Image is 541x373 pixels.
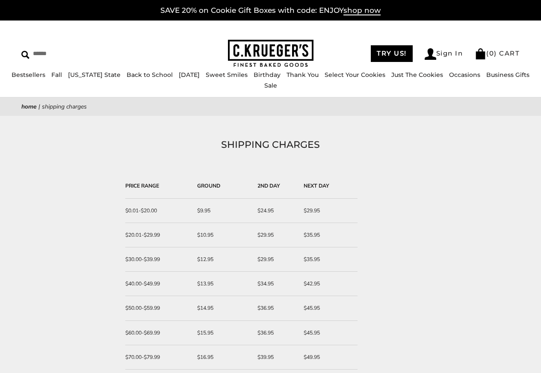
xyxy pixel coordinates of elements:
td: $29.95 [253,247,299,272]
nav: breadcrumbs [21,102,520,112]
td: $34.95 [253,272,299,296]
img: C.KRUEGER'S [228,40,313,68]
a: [US_STATE] State [68,71,121,79]
a: Home [21,103,37,111]
td: $60.00-$69.99 [125,321,193,345]
a: Business Gifts [486,71,529,79]
span: $20.01-$29.99 [125,232,160,238]
td: $40.00-$49.99 [125,272,193,296]
td: $45.95 [299,296,358,320]
td: $49.95 [299,345,358,370]
strong: PRICE RANGE [125,182,159,189]
a: Just The Cookies [391,71,443,79]
td: $29.95 [299,199,358,223]
a: Sale [264,82,277,89]
img: Search [21,51,30,59]
td: $13.95 [193,272,253,296]
td: $45.95 [299,321,358,345]
td: $50.00-$59.99 [125,296,193,320]
div: $30.00-$39.99 [125,255,189,264]
td: $36.95 [253,296,299,320]
td: $29.95 [253,223,299,247]
img: Bag [475,48,486,59]
a: Sign In [425,48,463,60]
a: Birthday [254,71,281,79]
strong: 2ND DAY [257,182,280,189]
td: $14.95 [193,296,253,320]
td: $42.95 [299,272,358,296]
td: $24.95 [253,199,299,223]
td: $10.95 [193,223,253,247]
a: Fall [51,71,62,79]
a: SAVE 20% on Cookie Gift Boxes with code: ENJOYshop now [160,6,381,15]
td: $16.95 [193,345,253,370]
span: shop now [343,6,381,15]
span: | [38,103,40,111]
td: $35.95 [299,247,358,272]
h1: SHIPPING CHARGES [34,137,507,153]
a: TRY US! [371,45,413,62]
a: Thank You [287,71,319,79]
a: (0) CART [475,49,520,57]
td: $9.95 [193,199,253,223]
td: $12.95 [193,247,253,272]
img: Account [425,48,436,60]
a: Occasions [449,71,480,79]
td: $39.95 [253,345,299,370]
a: Back to School [127,71,173,79]
input: Search [21,47,136,60]
strong: NEXT DAY [304,182,329,189]
td: $15.95 [193,321,253,345]
span: SHIPPING CHARGES [42,103,87,111]
td: $70.00-$79.99 [125,345,193,370]
td: $35.95 [299,223,358,247]
td: $36.95 [253,321,299,345]
td: $0.01-$20.00 [125,199,193,223]
a: Sweet Smiles [206,71,248,79]
a: [DATE] [179,71,200,79]
span: 0 [489,49,494,57]
a: Select Your Cookies [325,71,385,79]
strong: GROUND [197,182,220,189]
a: Bestsellers [12,71,45,79]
